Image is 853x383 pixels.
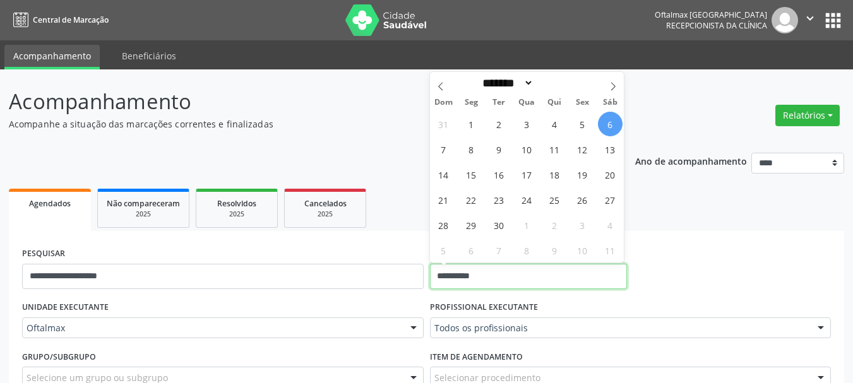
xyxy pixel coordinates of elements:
span: Setembro 10, 2025 [515,137,539,162]
input: Year [534,76,575,90]
span: Setembro 15, 2025 [459,162,484,187]
span: Sex [568,98,596,107]
div: 2025 [294,209,357,219]
span: Setembro 22, 2025 [459,187,484,212]
i:  [803,11,817,25]
span: Outubro 2, 2025 [542,213,567,237]
label: Grupo/Subgrupo [22,347,96,367]
label: PROFISSIONAL EXECUTANTE [430,298,538,317]
span: Setembro 21, 2025 [431,187,456,212]
span: Oftalmax [27,322,398,334]
span: Setembro 16, 2025 [487,162,511,187]
span: Setembro 28, 2025 [431,213,456,237]
span: Setembro 8, 2025 [459,137,484,162]
span: Setembro 6, 2025 [598,112,623,136]
span: Setembro 20, 2025 [598,162,623,187]
span: Agendados [29,198,71,209]
span: Setembro 5, 2025 [570,112,595,136]
span: Todos os profissionais [434,322,806,334]
span: Outubro 6, 2025 [459,238,484,262]
span: Setembro 18, 2025 [542,162,567,187]
span: Sáb [596,98,624,107]
span: Setembro 27, 2025 [598,187,623,212]
span: Setembro 14, 2025 [431,162,456,187]
label: Item de agendamento [430,347,523,367]
p: Acompanhe a situação das marcações correntes e finalizadas [9,117,594,131]
span: Resolvidos [217,198,256,209]
span: Setembro 11, 2025 [542,137,567,162]
span: Setembro 1, 2025 [459,112,484,136]
span: Setembro 3, 2025 [515,112,539,136]
span: Setembro 4, 2025 [542,112,567,136]
div: Oftalmax [GEOGRAPHIC_DATA] [655,9,767,20]
img: img [772,7,798,33]
span: Cancelados [304,198,347,209]
span: Setembro 19, 2025 [570,162,595,187]
span: Outubro 3, 2025 [570,213,595,237]
div: 2025 [205,209,268,219]
span: Qui [540,98,568,107]
span: Setembro 30, 2025 [487,213,511,237]
span: Agosto 31, 2025 [431,112,456,136]
span: Setembro 17, 2025 [515,162,539,187]
span: Outubro 1, 2025 [515,213,539,237]
span: Seg [457,98,485,107]
span: Dom [430,98,458,107]
span: Outubro 5, 2025 [431,238,456,262]
span: Outubro 11, 2025 [598,238,623,262]
button:  [798,7,822,33]
span: Setembro 29, 2025 [459,213,484,237]
span: Setembro 26, 2025 [570,187,595,212]
a: Beneficiários [113,45,185,67]
div: 2025 [107,209,180,219]
span: Setembro 24, 2025 [515,187,539,212]
span: Setembro 13, 2025 [598,137,623,162]
span: Setembro 23, 2025 [487,187,511,212]
span: Qua [513,98,540,107]
p: Ano de acompanhamento [635,153,747,168]
span: Outubro 10, 2025 [570,238,595,262]
label: UNIDADE EXECUTANTE [22,298,109,317]
span: Setembro 12, 2025 [570,137,595,162]
span: Outubro 7, 2025 [487,238,511,262]
span: Outubro 9, 2025 [542,238,567,262]
span: Ter [485,98,513,107]
button: Relatórios [775,105,840,126]
select: Month [479,76,534,90]
label: PESQUISAR [22,244,65,264]
a: Central de Marcação [9,9,109,30]
button: apps [822,9,844,32]
span: Outubro 8, 2025 [515,238,539,262]
span: Recepcionista da clínica [666,20,767,31]
span: Central de Marcação [33,15,109,25]
p: Acompanhamento [9,86,594,117]
a: Acompanhamento [4,45,100,69]
span: Não compareceram [107,198,180,209]
span: Setembro 2, 2025 [487,112,511,136]
span: Setembro 25, 2025 [542,187,567,212]
span: Setembro 9, 2025 [487,137,511,162]
span: Outubro 4, 2025 [598,213,623,237]
span: Setembro 7, 2025 [431,137,456,162]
